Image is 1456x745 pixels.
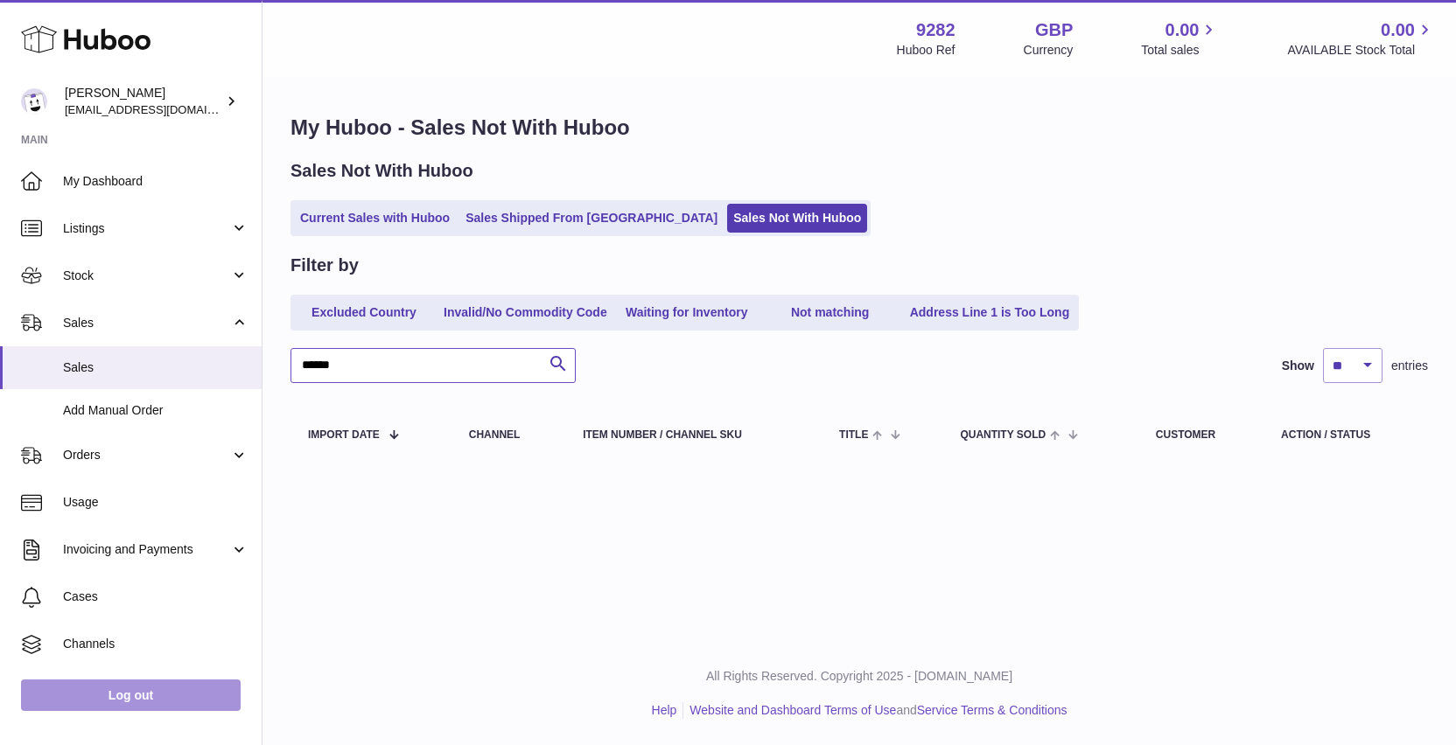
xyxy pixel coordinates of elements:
span: Stock [63,268,230,284]
a: Service Terms & Conditions [917,703,1067,717]
span: [EMAIL_ADDRESS][DOMAIN_NAME] [65,102,257,116]
span: Usage [63,494,248,511]
li: and [683,702,1067,719]
span: 0.00 [1165,18,1200,42]
h2: Filter by [290,254,359,277]
span: Quantity Sold [960,429,1046,441]
div: Huboo Ref [897,42,955,59]
a: Not matching [760,298,900,327]
span: Cases [63,588,248,605]
div: [PERSON_NAME] [65,85,222,118]
a: Current Sales with Huboo [294,204,456,233]
label: Show [1282,358,1314,374]
div: Channel [469,429,548,441]
p: All Rights Reserved. Copyright 2025 - [DOMAIN_NAME] [276,668,1442,685]
span: Title [839,429,868,441]
div: Currency [1024,42,1074,59]
strong: 9282 [916,18,955,42]
img: dominicj@barttech.co.uk [21,88,47,115]
a: Sales Shipped From [GEOGRAPHIC_DATA] [459,204,724,233]
span: Total sales [1141,42,1219,59]
div: Action / Status [1281,429,1410,441]
div: Item Number / Channel SKU [583,429,804,441]
a: 0.00 Total sales [1141,18,1219,59]
h1: My Huboo - Sales Not With Huboo [290,114,1428,142]
span: Listings [63,220,230,237]
span: Import date [308,429,380,441]
a: Website and Dashboard Terms of Use [689,703,896,717]
div: Customer [1156,429,1246,441]
span: 0.00 [1381,18,1415,42]
a: Address Line 1 is Too Long [904,298,1076,327]
a: Help [652,703,677,717]
span: Channels [63,636,248,652]
span: Sales [63,315,230,331]
a: Invalid/No Commodity Code [437,298,613,327]
span: Add Manual Order [63,402,248,419]
a: Excluded Country [294,298,434,327]
span: My Dashboard [63,173,248,190]
a: Waiting for Inventory [617,298,757,327]
strong: GBP [1035,18,1073,42]
span: entries [1391,358,1428,374]
a: Log out [21,679,241,711]
a: 0.00 AVAILABLE Stock Total [1287,18,1435,59]
a: Sales Not With Huboo [727,204,867,233]
h2: Sales Not With Huboo [290,159,473,183]
span: Invoicing and Payments [63,541,230,558]
span: Orders [63,447,230,463]
span: Sales [63,359,248,376]
span: AVAILABLE Stock Total [1287,42,1435,59]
